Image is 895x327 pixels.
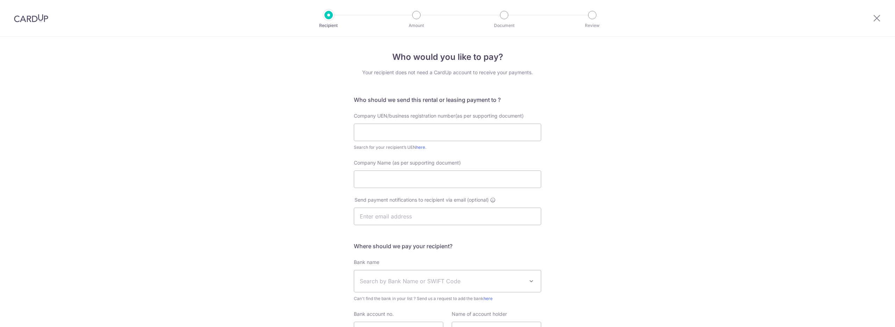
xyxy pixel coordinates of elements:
[416,145,425,150] a: here
[14,14,48,22] img: CardUp
[391,22,442,29] p: Amount
[566,22,618,29] p: Review
[354,160,461,166] span: Company Name (as per supporting document)
[354,242,541,250] h5: Where should we pay your recipient?
[354,295,541,302] span: Can't find the bank in your list ? Send us a request to add the bank
[354,96,541,104] h5: Who should we send this rental or leasing payment to ?
[354,144,541,151] div: Search for your recipient’s UEN .
[478,22,530,29] p: Document
[303,22,355,29] p: Recipient
[360,277,524,285] span: Search by Bank Name or SWIFT Code
[354,51,541,63] h4: Who would you like to pay?
[355,196,489,203] span: Send payment notifications to recipient via email (optional)
[484,296,493,301] a: here
[354,311,394,318] label: Bank account no.
[354,208,541,225] input: Enter email address
[452,311,507,318] label: Name of account holder
[354,113,524,119] span: Company UEN/business registration number(as per supporting document)
[354,69,541,76] div: Your recipient does not need a CardUp account to receive your payments.
[354,259,379,266] label: Bank name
